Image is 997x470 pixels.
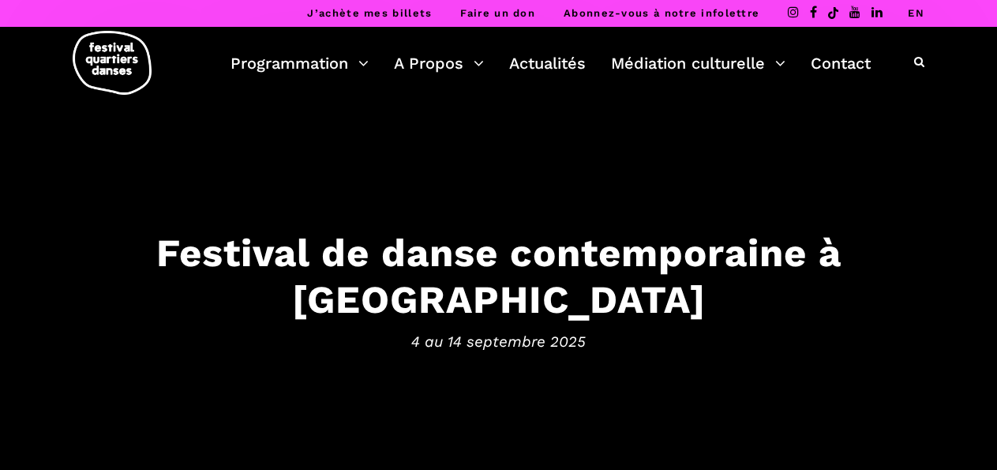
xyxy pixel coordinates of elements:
[564,7,759,19] a: Abonnez-vous à notre infolettre
[16,229,981,322] h3: Festival de danse contemporaine à [GEOGRAPHIC_DATA]
[611,50,785,77] a: Médiation culturelle
[811,50,871,77] a: Contact
[73,31,152,95] img: logo-fqd-med
[231,50,369,77] a: Programmation
[509,50,586,77] a: Actualités
[16,330,981,354] span: 4 au 14 septembre 2025
[460,7,535,19] a: Faire un don
[908,7,924,19] a: EN
[307,7,432,19] a: J’achète mes billets
[394,50,484,77] a: A Propos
